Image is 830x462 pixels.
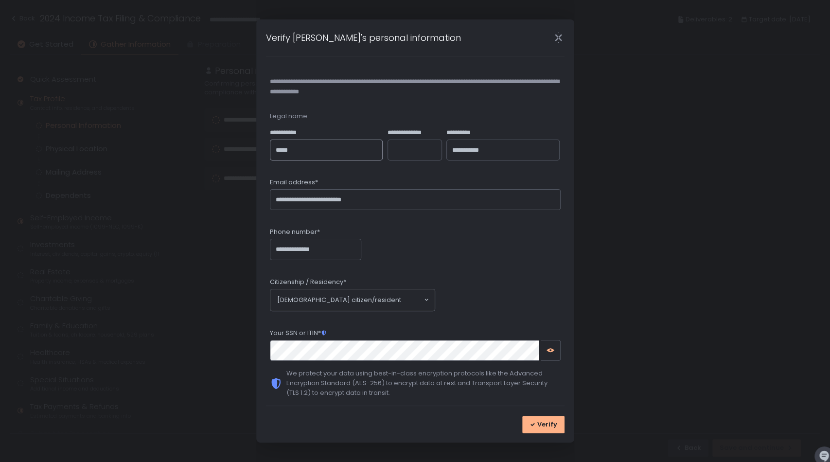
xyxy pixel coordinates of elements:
[270,228,320,236] span: Phone number*
[522,416,565,433] button: Verify
[270,112,561,121] div: Legal name
[270,329,327,338] span: Your SSN or ITIN*
[270,278,346,286] span: Citizenship / Residency*
[543,32,574,43] div: Close
[270,178,318,187] span: Email address*
[270,289,435,311] div: Search for option
[266,31,461,44] h1: Verify [PERSON_NAME]'s personal information
[277,295,401,305] span: [DEMOGRAPHIC_DATA] citizen/resident
[537,420,557,429] span: Verify
[286,369,561,398] div: We protect your data using best-in-class encryption protocols like the Advanced Encryption Standa...
[401,295,423,305] input: Search for option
